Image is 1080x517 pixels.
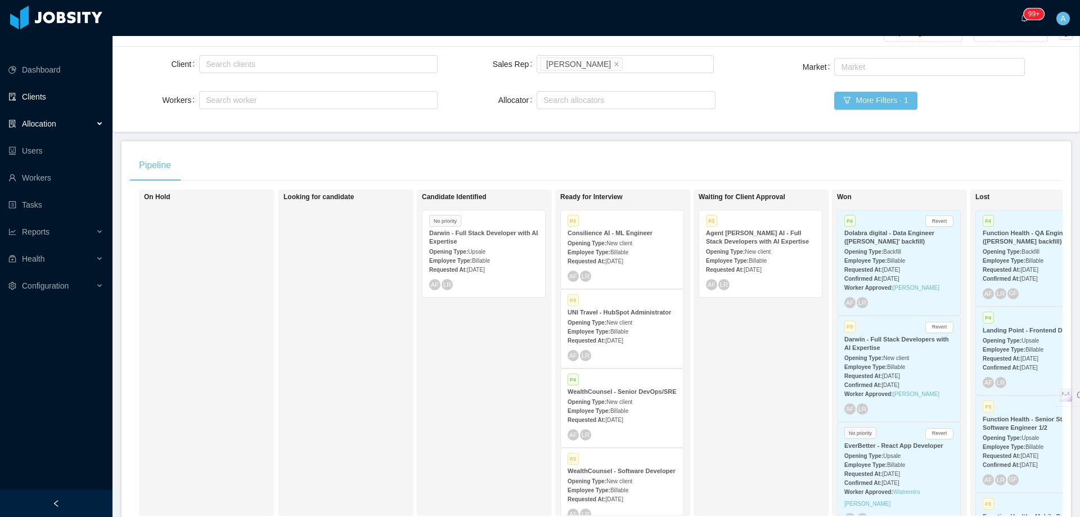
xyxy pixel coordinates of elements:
[431,281,439,288] span: AF
[1020,453,1038,459] span: [DATE]
[568,453,579,465] span: P3
[429,215,461,227] span: No priority
[803,62,835,71] label: Market
[844,382,881,388] strong: Confirmed At:
[983,416,1070,431] strong: Function Health - Senior Staff Software Engineer 1/2
[1021,338,1039,344] span: Upsale
[858,406,867,413] span: LR
[983,435,1021,441] strong: Opening Type:
[882,373,899,379] span: [DATE]
[1009,291,1017,297] span: GF
[844,215,856,227] span: P4
[1021,435,1039,441] span: Upsale
[568,294,579,306] span: P3
[883,249,901,255] span: Backfill
[568,478,606,484] strong: Opening Type:
[582,352,590,359] span: LR
[568,408,610,414] strong: Employee Type:
[706,258,749,264] strong: Employee Type:
[560,193,718,201] h1: Ready for Interview
[925,428,953,439] button: Revert
[844,391,893,397] strong: Worker Approved:
[881,480,899,486] span: [DATE]
[162,96,199,105] label: Workers
[834,92,917,110] button: icon: filterMore Filters · 1
[1020,356,1038,362] span: [DATE]
[708,281,715,288] span: AF
[1025,444,1043,450] span: Billable
[568,388,677,395] strong: WealthCounsel - Senior DevOps/SRE
[202,57,209,71] input: Client
[8,228,16,236] i: icon: line-chart
[22,119,56,128] span: Allocation
[22,254,44,263] span: Health
[144,193,301,201] h1: On Hold
[883,453,901,459] span: Upsale
[887,462,905,468] span: Billable
[983,498,994,510] span: P3
[568,338,605,344] strong: Requested At:
[983,356,1020,362] strong: Requested At:
[844,373,882,379] strong: Requested At:
[429,230,538,245] strong: Darwin - Full Stack Developer with AI Expertise
[8,282,16,290] i: icon: setting
[706,230,809,245] strong: Agent [PERSON_NAME] AI - Full Stack Developers with AI Expertise
[582,272,590,280] span: LR
[882,267,899,273] span: [DATE]
[8,194,103,216] a: icon: profileTasks
[429,249,468,255] strong: Opening Type:
[844,336,949,351] strong: Darwin - Full Stack Developers with AI Expertise
[1025,347,1043,353] span: Billable
[749,258,767,264] span: Billable
[983,401,994,412] span: P3
[983,365,1020,371] strong: Confirmed At:
[568,374,579,385] span: P4
[844,364,887,370] strong: Employee Type:
[997,476,1005,483] span: LR
[1009,476,1017,483] span: GF
[983,249,1021,255] strong: Opening Type:
[171,60,199,69] label: Client
[546,58,611,70] div: [PERSON_NAME]
[568,467,676,474] strong: WealthCounsel - Software Developer
[1020,365,1037,371] span: [DATE]
[8,59,103,81] a: icon: pie-chartDashboard
[844,285,893,291] strong: Worker Approved:
[844,442,943,449] strong: EverBetter - React App Developer
[568,258,605,264] strong: Requested At:
[472,258,490,264] span: Billable
[841,61,1013,73] div: Market
[984,476,992,483] span: AF
[844,453,883,459] strong: Opening Type:
[610,329,628,335] span: Billable
[883,355,909,361] span: New client
[8,140,103,162] a: icon: robotUsers
[844,471,882,477] strong: Requested At:
[610,487,628,493] span: Billable
[844,321,856,332] span: P3
[846,406,854,412] span: AF
[568,487,610,493] strong: Employee Type:
[846,299,854,306] span: AF
[569,273,577,280] span: AF
[844,462,887,468] strong: Employee Type:
[610,408,628,414] span: Billable
[606,478,632,484] span: New client
[997,290,1005,298] span: LR
[543,95,704,106] div: Search allocators
[8,255,16,263] i: icon: medicine-box
[925,215,953,227] button: Revert
[582,431,590,438] span: LR
[8,120,16,128] i: icon: solution
[606,399,632,405] span: New client
[984,290,992,297] span: AF
[1060,12,1065,25] span: A
[22,227,49,236] span: Reports
[1025,258,1043,264] span: Billable
[983,338,1021,344] strong: Opening Type:
[130,150,180,181] div: Pipeline
[858,299,867,307] span: LR
[925,322,953,333] button: Revert
[983,215,994,227] span: P4
[206,95,420,106] div: Search worker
